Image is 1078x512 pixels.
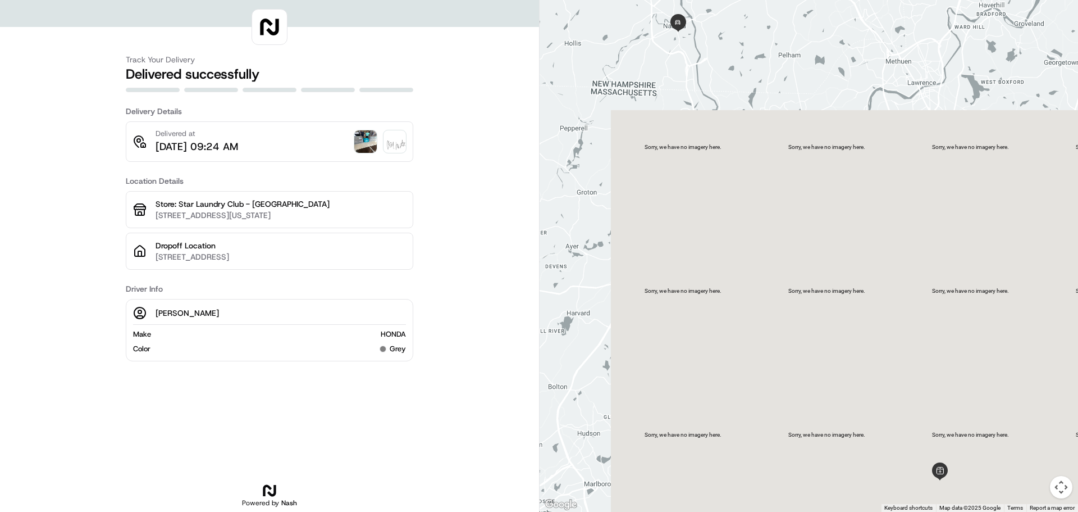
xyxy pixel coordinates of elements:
[133,344,150,354] span: Color
[542,497,579,512] a: Open this area in Google Maps (opens a new window)
[126,65,413,83] h2: Delivered successfully
[156,210,406,221] p: [STREET_ADDRESS][US_STATE]
[133,329,151,339] span: Make
[126,106,413,117] h3: Delivery Details
[242,499,297,508] h2: Powered by
[156,251,406,262] p: [STREET_ADDRESS]
[383,130,406,153] img: signature_proof_of_delivery image
[126,175,413,187] h3: Location Details
[156,139,238,155] p: [DATE] 09:24 AM
[1050,476,1072,499] button: Map camera controls
[884,504,933,512] button: Keyboard shortcuts
[156,307,219,319] p: [PERSON_NAME]
[390,344,406,354] span: grey
[1007,505,1023,511] a: Terms (opens in new tab)
[542,497,579,512] img: Google
[381,329,406,339] span: HONDA
[1030,505,1075,511] a: Report a map error
[939,505,1001,511] span: Map data ©2025 Google
[126,54,413,65] h3: Track Your Delivery
[156,240,406,251] p: Dropoff Location
[156,129,238,139] p: Delivered at
[156,198,406,210] p: Store: Star Laundry Club - [GEOGRAPHIC_DATA]
[354,130,377,153] img: photo_proof_of_delivery image
[281,499,297,508] span: Nash
[126,283,413,294] h3: Driver Info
